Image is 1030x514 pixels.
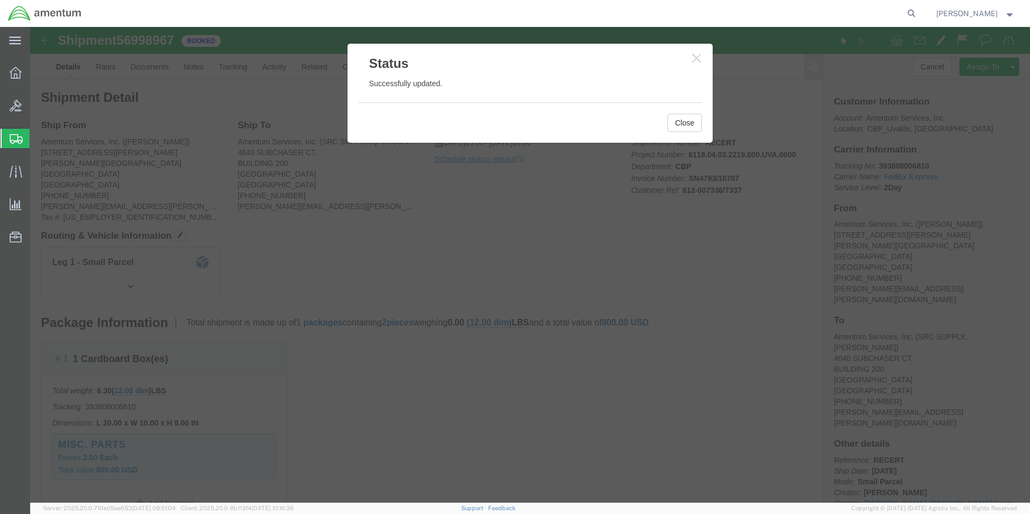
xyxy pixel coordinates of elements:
[8,5,82,22] img: logo
[252,505,294,511] span: [DATE] 10:16:38
[851,504,1017,513] span: Copyright © [DATE]-[DATE] Agistix Inc., All Rights Reserved
[43,505,176,511] span: Server: 2025.20.0-710e05ee653
[936,8,998,19] span: Valentin Ortega
[936,7,1015,20] button: [PERSON_NAME]
[461,505,488,511] a: Support
[180,505,294,511] span: Client: 2025.20.0-8b113f4
[30,27,1030,503] iframe: FS Legacy Container
[132,505,176,511] span: [DATE] 09:51:04
[488,505,516,511] a: Feedback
